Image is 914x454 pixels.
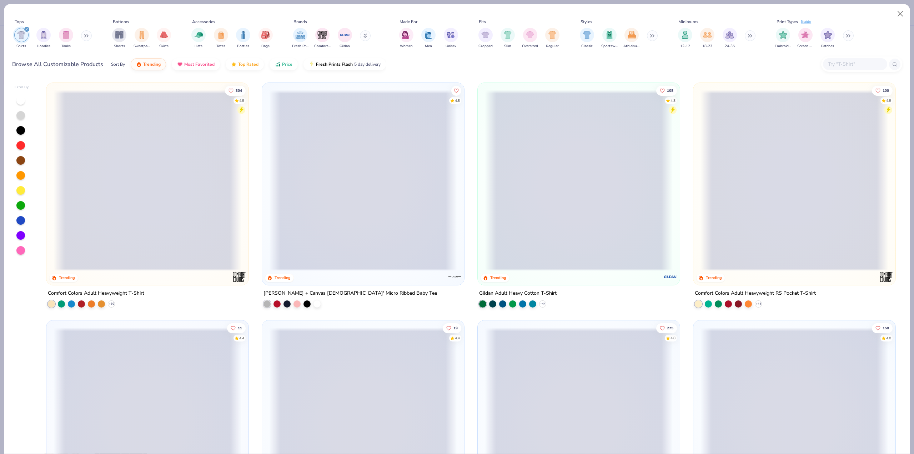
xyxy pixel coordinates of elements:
[138,31,146,39] img: Sweatpants Image
[522,28,538,49] button: filter button
[191,28,206,49] div: filter for Hats
[15,85,29,90] div: Filter By
[214,28,228,49] div: filter for Totes
[777,19,798,25] div: Print Types
[680,44,690,49] span: 12-17
[400,44,413,49] span: Women
[455,98,460,103] div: 4.8
[217,31,225,39] img: Totes Image
[292,28,308,49] button: filter button
[545,28,559,49] div: filter for Regular
[443,323,461,333] button: Like
[667,326,673,330] span: 275
[453,326,458,330] span: 19
[421,28,436,49] button: filter button
[623,44,640,49] span: Athleisure
[820,28,835,49] div: filter for Patches
[522,28,538,49] div: filter for Oversized
[157,28,171,49] div: filter for Skirts
[775,28,791,49] button: filter button
[481,31,489,39] img: Cropped Image
[623,28,640,49] div: filter for Athleisure
[678,28,692,49] button: filter button
[601,28,618,49] button: filter button
[184,61,215,67] span: Most Favorited
[238,326,242,330] span: 11
[421,28,436,49] div: filter for Men
[820,28,835,49] button: filter button
[546,44,559,49] span: Regular
[36,28,51,49] button: filter button
[134,28,150,49] div: filter for Sweatpants
[192,19,215,25] div: Accessories
[282,61,292,67] span: Price
[425,31,432,39] img: Men Image
[678,19,698,25] div: Minimums
[317,30,328,40] img: Comfort Colors Image
[678,28,692,49] div: filter for 12-17
[700,28,714,49] button: filter button
[303,58,386,70] button: Fresh Prints Flash5 day delivery
[36,28,51,49] div: filter for Hoodies
[111,61,125,68] div: Sort By
[61,44,71,49] span: Tanks
[109,302,114,306] span: + 60
[177,61,183,67] img: most_fav.gif
[292,44,308,49] span: Fresh Prints
[131,58,166,70] button: Trending
[478,28,493,49] button: filter button
[195,31,203,39] img: Hats Image
[504,44,511,49] span: Slim
[134,44,150,49] span: Sweatpants
[59,28,73,49] div: filter for Tanks
[12,60,103,69] div: Browse All Customizable Products
[136,61,142,67] img: trending.gif
[797,28,814,49] div: filter for Screen Print
[478,28,493,49] div: filter for Cropped
[216,44,225,49] span: Totes
[821,44,834,49] span: Patches
[872,85,893,95] button: Like
[775,28,791,49] div: filter for Embroidery
[157,28,171,49] button: filter button
[606,31,613,39] img: Sportswear Image
[226,58,264,70] button: Top Rated
[261,44,270,49] span: Bags
[112,28,126,49] button: filter button
[316,61,353,67] span: Fresh Prints Flash
[455,335,460,341] div: 4.4
[548,31,557,39] img: Regular Image
[37,44,50,49] span: Hoodies
[258,28,273,49] div: filter for Bags
[479,289,557,298] div: Gildan Adult Heavy Cotton T-Shirt
[425,44,432,49] span: Men
[580,28,594,49] button: filter button
[755,302,761,306] span: + 44
[261,31,269,39] img: Bags Image
[501,28,515,49] button: filter button
[295,30,306,40] img: Fresh Prints Image
[400,19,417,25] div: Made For
[114,44,125,49] span: Shorts
[314,44,331,49] span: Comfort Colors
[115,31,124,39] img: Shorts Image
[775,44,791,49] span: Embroidery
[504,31,512,39] img: Slim Image
[444,28,458,49] button: filter button
[797,44,814,49] span: Screen Print
[601,28,618,49] div: filter for Sportswear
[545,28,559,49] button: filter button
[695,289,816,298] div: Comfort Colors Adult Heavyweight RS Pocket T-Shirt
[62,31,70,39] img: Tanks Image
[879,270,893,284] img: Comfort Colors logo
[883,89,889,92] span: 100
[232,270,246,284] img: Comfort Colors logo
[623,28,640,49] button: filter button
[191,28,206,49] button: filter button
[797,28,814,49] button: filter button
[402,31,410,39] img: Women Image
[293,19,307,25] div: Brands
[225,85,246,95] button: Like
[451,85,461,95] button: Like
[17,31,25,39] img: Shirts Image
